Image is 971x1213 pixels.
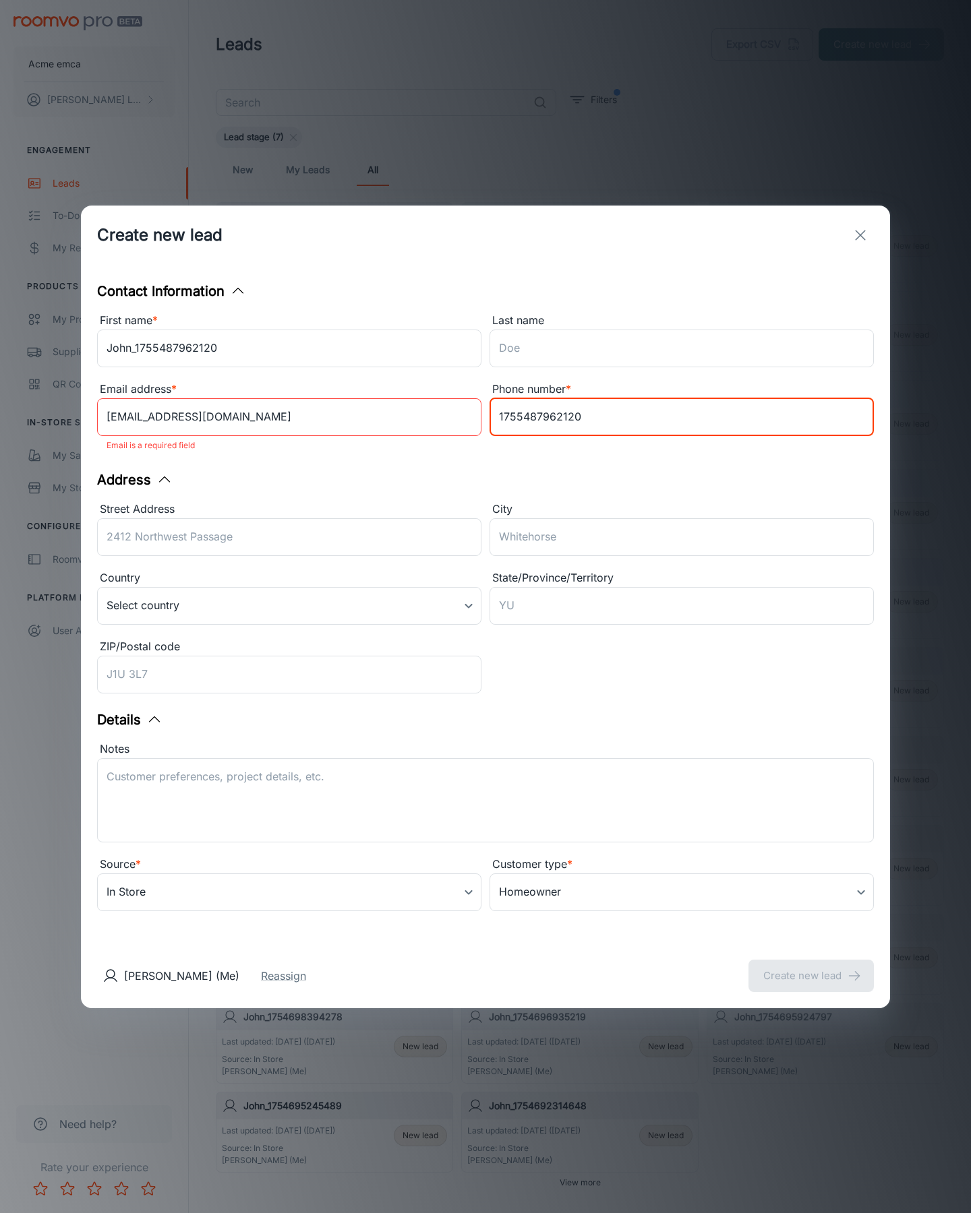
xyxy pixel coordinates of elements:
p: Email is a required field [107,437,472,454]
input: 2412 Northwest Passage [97,518,481,556]
div: Email address [97,381,481,398]
div: City [490,501,874,518]
button: Address [97,470,173,490]
input: +1 439-123-4567 [490,398,874,436]
input: Doe [490,330,874,367]
input: Whitehorse [490,518,874,556]
p: [PERSON_NAME] (Me) [124,968,239,984]
button: exit [847,222,874,249]
div: ZIP/Postal code [97,638,481,656]
div: State/Province/Territory [490,569,874,587]
div: Phone number [490,381,874,398]
button: Reassign [261,968,306,984]
input: YU [490,587,874,625]
div: In Store [97,873,481,911]
h1: Create new lead [97,223,223,247]
div: Homeowner [490,873,874,911]
div: Source [97,856,481,873]
input: J1U 3L7 [97,656,481,693]
div: Street Address [97,501,481,518]
div: Country [97,569,481,587]
div: Notes [97,741,874,758]
input: myname@example.com [97,398,481,436]
div: First name [97,312,481,330]
div: Last name [490,312,874,330]
div: Select country [97,587,481,625]
div: Customer type [490,856,874,873]
input: John [97,330,481,367]
button: Contact Information [97,281,246,301]
button: Details [97,710,163,730]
